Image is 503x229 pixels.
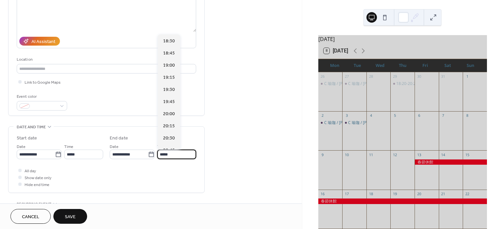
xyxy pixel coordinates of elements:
[321,46,350,55] button: 8[DATE]
[437,59,459,72] div: Sat
[344,113,349,118] div: 3
[441,74,446,79] div: 31
[392,74,397,79] div: 29
[53,209,87,224] button: Save
[64,143,73,150] span: Time
[320,152,325,157] div: 9
[163,98,175,105] span: 19:45
[324,59,346,72] div: Mon
[163,74,175,81] span: 19:15
[441,192,446,197] div: 21
[390,81,415,87] div: 18:20-20:20 中華民國社團法人丰恩社會服務協會-聚會 / 許珊珊、林祐頡
[392,192,397,197] div: 19
[25,175,51,181] span: Show date only
[348,81,394,87] div: C 瑜珈 / [PERSON_NAME]
[368,113,373,118] div: 4
[25,181,49,188] span: Hide end time
[25,79,61,86] span: Link to Google Maps
[415,159,487,165] div: 春節休館
[163,147,175,154] span: 20:45
[342,120,366,126] div: C 瑜珈 / 美瑤
[344,74,349,79] div: 27
[392,152,397,157] div: 12
[163,110,175,117] span: 20:00
[465,152,470,157] div: 15
[342,81,366,87] div: C 瑜珈 / 美瑤
[368,74,373,79] div: 28
[163,37,175,44] span: 18:30
[17,124,46,131] span: Date and time
[417,152,421,157] div: 13
[318,198,487,204] div: 春節休館
[17,143,26,150] span: Date
[346,59,369,72] div: Tue
[318,35,487,43] div: [DATE]
[17,201,51,208] span: Recurring event
[414,59,437,72] div: Fri
[157,143,166,150] span: Time
[392,113,397,118] div: 5
[459,59,482,72] div: Sun
[22,214,39,220] span: Cancel
[417,113,421,118] div: 6
[17,93,66,100] div: Event color
[441,152,446,157] div: 14
[25,168,36,175] span: All day
[163,135,175,141] span: 20:30
[318,120,343,126] div: C 瑜珈 / 葉老師
[17,56,195,63] div: Location
[465,74,470,79] div: 1
[441,113,446,118] div: 7
[465,192,470,197] div: 22
[318,81,343,87] div: C 瑜珈 / 葉老師
[465,113,470,118] div: 8
[368,192,373,197] div: 18
[163,62,175,69] span: 19:00
[324,81,378,87] div: C 瑜珈 / [PERSON_NAME]老師
[324,120,378,126] div: C 瑜珈 / [PERSON_NAME]老師
[10,209,51,224] button: Cancel
[348,120,394,126] div: C 瑜珈 / [PERSON_NAME]
[19,37,60,46] button: AI Assistant
[320,74,325,79] div: 26
[417,192,421,197] div: 20
[163,86,175,93] span: 19:30
[17,135,37,142] div: Start date
[163,50,175,56] span: 18:45
[110,135,128,142] div: End date
[31,38,55,45] div: AI Assistant
[65,214,76,220] span: Save
[368,152,373,157] div: 11
[163,122,175,129] span: 20:15
[344,192,349,197] div: 17
[320,192,325,197] div: 16
[417,74,421,79] div: 30
[391,59,414,72] div: Thu
[110,143,119,150] span: Date
[344,152,349,157] div: 10
[320,113,325,118] div: 2
[369,59,391,72] div: Wed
